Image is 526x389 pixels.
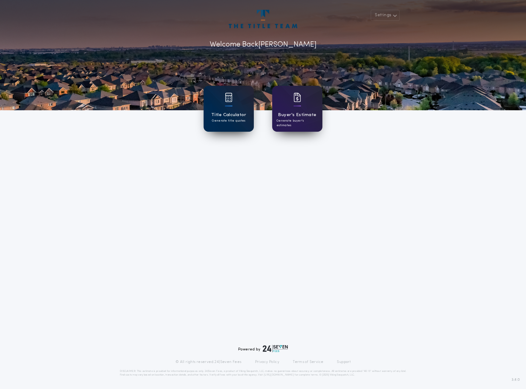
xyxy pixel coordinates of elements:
[229,10,297,28] img: account-logo
[212,119,245,123] p: Generate title quotes
[278,111,316,119] h1: Buyer's Estimate
[294,93,301,102] img: card icon
[210,39,317,50] p: Welcome Back [PERSON_NAME]
[263,345,288,352] img: logo
[337,360,351,364] a: Support
[276,119,318,128] p: Generate buyer's estimates
[512,377,520,383] span: 3.8.0
[225,93,232,102] img: card icon
[255,360,280,364] a: Privacy Policy
[175,360,242,364] p: © All rights reserved. 24|Seven Fees
[264,374,294,376] a: [URL][DOMAIN_NAME]
[371,10,400,21] button: Settings
[238,345,288,352] div: Powered by
[211,111,246,119] h1: Title Calculator
[120,369,406,377] p: DISCLAIMER: This estimate is provided for informational purposes only. 24|Seven Fees, a product o...
[293,360,323,364] a: Terms of Service
[272,86,322,132] a: card iconBuyer's EstimateGenerate buyer's estimates
[204,86,254,132] a: card iconTitle CalculatorGenerate title quotes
